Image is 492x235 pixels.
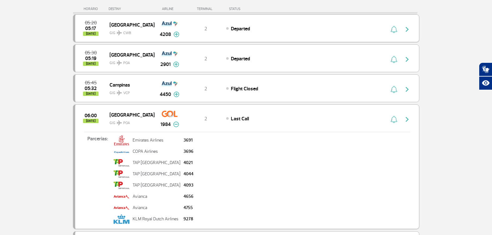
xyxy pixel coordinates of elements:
p: Emirates Airlines [133,138,180,142]
span: [GEOGRAPHIC_DATA] [110,21,149,29]
span: Flight Closed [231,86,258,92]
span: [DATE] [83,62,99,66]
div: HORÁRIO [75,7,109,11]
span: [DATE] [83,92,99,96]
button: Abrir recursos assistivos. [479,76,492,90]
img: avianca.png [114,202,129,213]
div: TERMINAL [185,7,226,11]
img: mais-info-painel-voo.svg [173,32,179,37]
img: avianca.png [114,191,129,202]
img: mais-info-painel-voo.svg [173,92,179,97]
span: Campinas [110,81,149,89]
span: [GEOGRAPHIC_DATA] [110,51,149,59]
span: 2025-09-30 05:20:00 [85,21,97,25]
span: VCP [123,90,130,96]
span: [GEOGRAPHIC_DATA] [110,111,149,119]
img: destiny_airplane.svg [117,90,122,95]
span: Departed [231,26,250,32]
p: 9278 [183,217,193,221]
span: Last Call [231,116,249,122]
button: Abrir tradutor de língua de sinais. [479,62,492,76]
div: STATUS [226,7,277,11]
img: destiny_airplane.svg [117,120,122,125]
span: Departed [231,56,250,62]
span: 1984 [160,121,171,128]
img: emirates.png [114,135,129,146]
span: 2025-09-30 05:45:00 [85,81,97,85]
img: sino-painel-voo.svg [391,86,397,93]
span: 2025-09-30 05:32:06 [85,86,97,91]
span: 4450 [160,91,171,98]
span: [DATE] [83,32,99,36]
p: TAP [GEOGRAPHIC_DATA] [133,161,180,165]
span: 2 [204,86,207,92]
img: destiny_airplane.svg [117,30,122,35]
img: seta-direita-painel-voo.svg [403,26,411,33]
p: KLM Royal Dutch Airlines [133,217,180,221]
p: COPA Airlines [133,149,180,154]
img: tap.png [114,169,129,179]
img: klm.png [114,214,129,224]
img: seta-direita-painel-voo.svg [403,116,411,123]
span: 4208 [160,31,171,38]
img: destiny_airplane.svg [117,60,122,65]
span: 2 [204,116,207,122]
span: GIG [110,87,149,96]
div: Plugin de acessibilidade da Hand Talk. [479,62,492,90]
span: 2025-09-30 06:00:00 [85,113,97,118]
p: Avianca [133,206,180,210]
p: Avianca [133,194,180,199]
span: POA [123,120,130,126]
p: 3696 [183,149,193,154]
span: 2901 [160,61,171,68]
img: seta-direita-painel-voo.svg [403,56,411,63]
span: 2025-09-30 05:30:00 [85,51,97,55]
div: DESTINY [109,7,154,11]
div: AIRLINE [154,7,185,11]
p: 4755 [183,206,193,210]
span: CWB [123,30,131,36]
img: logo-copa-airlines_menor.jpg [114,146,129,157]
span: 2025-09-30 05:19:42 [85,56,96,61]
p: 4044 [183,172,193,176]
span: GIG [110,117,149,126]
p: TAP [GEOGRAPHIC_DATA] [133,172,180,176]
img: mais-info-painel-voo.svg [173,62,179,67]
img: tap.png [114,157,129,168]
span: 2025-09-30 05:17:23 [85,26,96,31]
img: sino-painel-voo.svg [391,26,397,33]
p: 4656 [183,194,193,199]
p: Parcerias: [75,135,112,220]
span: GIG [110,27,149,36]
span: POA [123,60,130,66]
span: GIG [110,57,149,66]
img: sino-painel-voo.svg [391,116,397,123]
img: tap.png [114,180,129,191]
p: TAP [GEOGRAPHIC_DATA] [133,183,180,187]
span: [DATE] [83,119,99,123]
p: 4021 [183,161,193,165]
p: 3691 [183,138,193,142]
span: 2 [204,56,207,62]
img: seta-direita-painel-voo.svg [403,86,411,93]
img: sino-painel-voo.svg [391,56,397,63]
span: 2 [204,26,207,32]
img: menos-info-painel-voo.svg [173,122,179,127]
p: 4093 [183,183,193,187]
